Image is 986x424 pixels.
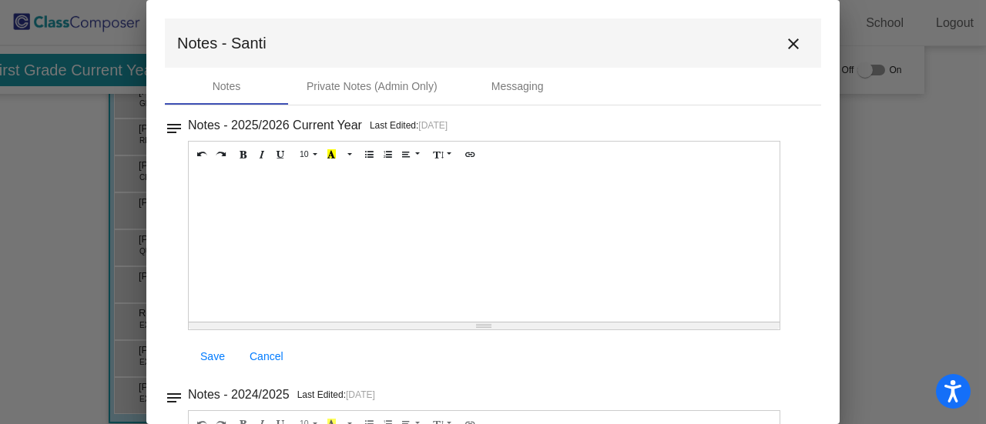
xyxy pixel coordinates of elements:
mat-icon: notes [165,384,183,402]
button: Bold (CTRL+B) [234,145,253,164]
span: Cancel [250,350,283,362]
button: Undo (CTRL+Z) [193,145,212,164]
button: Ordered list (CTRL+SHIFT+NUM8) [378,145,397,164]
button: Link (CTRL+K) [461,145,480,164]
span: [DATE] [346,389,375,400]
mat-icon: notes [165,115,183,133]
p: Last Edited: [370,118,448,133]
button: Font Size [294,145,323,164]
button: Recent Color [322,145,341,164]
div: Notes [213,78,241,95]
button: Line Height [429,145,458,164]
button: Italic (CTRL+I) [253,145,272,164]
div: Private Notes (Admin Only) [307,78,438,95]
button: Redo (CTRL+Y) [211,145,230,164]
div: Resize [189,322,780,329]
span: 10 [300,149,309,159]
button: More Color [340,145,356,164]
button: Paragraph [397,145,425,164]
div: Messaging [491,78,544,95]
h3: Notes - 2025/2026 Current Year [188,115,362,136]
button: Underline (CTRL+U) [271,145,290,164]
span: Save [200,350,225,362]
h3: Notes - 2024/2025 [188,384,290,406]
p: Last Edited: [297,387,375,402]
mat-icon: close [784,35,803,53]
button: Unordered list (CTRL+SHIFT+NUM7) [360,145,379,164]
span: [DATE] [418,120,448,131]
span: Notes - Santi [177,31,267,55]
